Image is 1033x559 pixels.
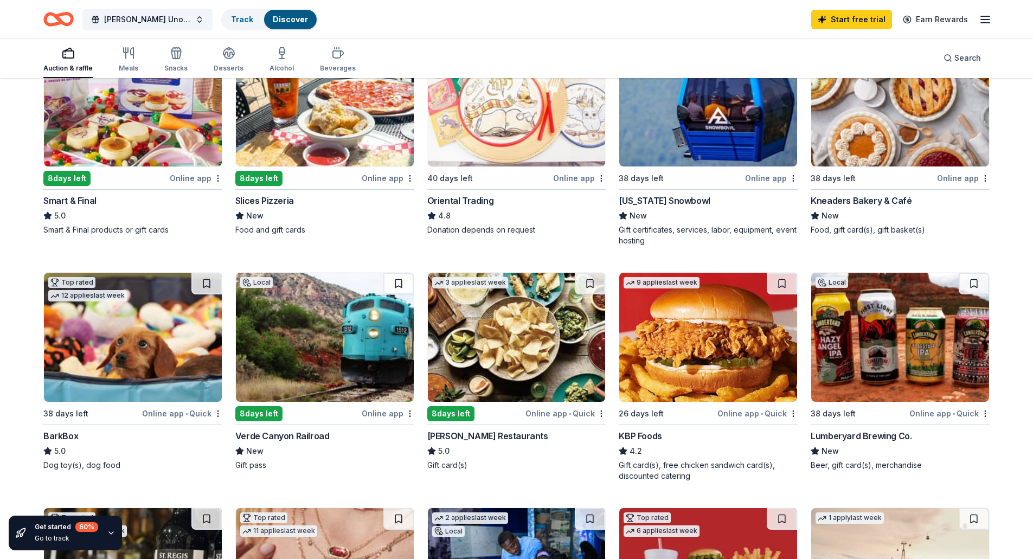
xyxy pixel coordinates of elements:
div: Food and gift cards [235,224,414,235]
div: Local [432,526,465,537]
div: 8 days left [43,171,91,186]
div: 40 days left [427,172,473,185]
div: Beverages [320,64,356,73]
span: New [822,209,839,222]
span: 5.0 [54,209,66,222]
div: 12 applies last week [48,290,127,301]
div: Slices Pizzeria [235,194,294,207]
div: 8 days left [235,406,283,421]
div: Meals [119,64,138,73]
a: Image for Smart & FinalTop rated1 applylast week8days leftOnline appSmart & Final5.0Smart & Final... [43,37,222,235]
img: Image for BarkBox [44,273,222,402]
div: Online app [170,171,222,185]
div: Online app [553,171,606,185]
div: Smart & Final products or gift cards [43,224,222,235]
span: • [953,409,955,418]
div: 26 days left [619,407,664,420]
div: Online app Quick [142,407,222,420]
span: 4.2 [630,445,642,458]
div: Desserts [214,64,243,73]
div: Alcohol [270,64,294,73]
button: Meals [119,42,138,78]
div: 60 % [75,522,98,532]
a: Image for Arizona SnowbowlLocal38 days leftOnline app[US_STATE] SnowbowlNewGift certificates, ser... [619,37,798,246]
span: • [569,409,571,418]
div: 6 applies last week [624,525,700,537]
div: Online app [937,171,990,185]
a: Image for KBP Foods9 applieslast week26 days leftOnline app•QuickKBP Foods4.2Gift card(s), free c... [619,272,798,481]
div: Online app [362,171,414,185]
a: Earn Rewards [896,10,974,29]
div: Gift card(s), free chicken sandwich card(s), discounted catering [619,460,798,481]
div: Online app [745,171,798,185]
span: New [630,209,647,222]
div: 2 applies last week [432,512,508,524]
div: KBP Foods [619,429,662,442]
span: Search [954,52,981,65]
div: 9 applies last week [624,277,700,288]
div: Gift certificates, services, labor, equipment, event hosting [619,224,798,246]
div: Snacks [164,64,188,73]
div: Local [240,277,273,288]
button: Auction & raffle [43,42,93,78]
div: 11 applies last week [240,525,317,537]
span: • [185,409,188,418]
div: Dog toy(s), dog food [43,460,222,471]
span: 4.8 [438,209,451,222]
a: Image for Verde Canyon RailroadLocal8days leftOnline appVerde Canyon RailroadNewGift pass [235,272,414,471]
div: Beer, gift card(s), merchandise [811,460,990,471]
span: New [246,445,264,458]
img: Image for Slices Pizzeria [236,37,414,166]
div: Gift card(s) [427,460,606,471]
a: Track [231,15,253,24]
div: Online app Quick [909,407,990,420]
div: 3 applies last week [432,277,508,288]
div: Gift pass [235,460,414,471]
div: 8 days left [427,406,474,421]
div: 38 days left [43,407,88,420]
div: Get started [35,522,98,532]
div: [PERSON_NAME] Restaurants [427,429,548,442]
div: Kneaders Bakery & Café [811,194,912,207]
div: Auction & raffle [43,64,93,73]
div: Smart & Final [43,194,97,207]
div: Online app [362,407,414,420]
div: 38 days left [811,172,856,185]
img: Image for KBP Foods [619,273,797,402]
div: [US_STATE] Snowbowl [619,194,710,207]
a: Start free trial [811,10,892,29]
div: Oriental Trading [427,194,494,207]
img: Image for Kneaders Bakery & Café [811,37,989,166]
div: 1 apply last week [816,512,884,524]
span: New [822,445,839,458]
div: Top rated [48,277,95,288]
a: Image for Lumberyard Brewing Co.Local38 days leftOnline app•QuickLumberyard Brewing Co.NewBeer, g... [811,272,990,471]
span: [PERSON_NAME] Uno Tournament at [PERSON_NAME][GEOGRAPHIC_DATA] [104,13,191,26]
div: Go to track [35,534,98,543]
div: Online app Quick [717,407,798,420]
button: Snacks [164,42,188,78]
div: 38 days left [619,172,664,185]
a: Image for Slices Pizzeria8days leftOnline appSlices PizzeriaNewFood and gift cards [235,37,414,235]
div: Donation depends on request [427,224,606,235]
div: 38 days left [811,407,856,420]
img: Image for Verde Canyon Railroad [236,273,414,402]
button: Alcohol [270,42,294,78]
img: Image for Lumberyard Brewing Co. [811,273,989,402]
div: 8 days left [235,171,283,186]
div: Local [816,277,848,288]
div: Food, gift card(s), gift basket(s) [811,224,990,235]
a: Image for Kneaders Bakery & Café1 applylast week38 days leftOnline appKneaders Bakery & CaféNewFo... [811,37,990,235]
span: • [761,409,763,418]
div: BarkBox [43,429,78,442]
a: Image for Pappas Restaurants3 applieslast week8days leftOnline app•Quick[PERSON_NAME] Restaurants... [427,272,606,471]
span: 5.0 [438,445,450,458]
img: Image for Smart & Final [44,37,222,166]
a: Image for Oriental TradingTop rated12 applieslast week40 days leftOnline appOriental Trading4.8Do... [427,37,606,235]
button: [PERSON_NAME] Uno Tournament at [PERSON_NAME][GEOGRAPHIC_DATA] [82,9,213,30]
button: Beverages [320,42,356,78]
button: Search [935,47,990,69]
div: Verde Canyon Railroad [235,429,330,442]
div: Top rated [240,512,287,523]
a: Image for BarkBoxTop rated12 applieslast week38 days leftOnline app•QuickBarkBox5.0Dog toy(s), do... [43,272,222,471]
